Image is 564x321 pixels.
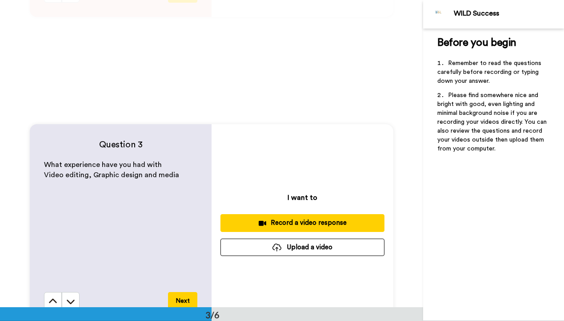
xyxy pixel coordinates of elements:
[168,292,197,310] button: Next
[44,171,179,179] span: Video editing, Graphic design and media
[44,161,162,168] span: What experience have you had with
[44,138,197,151] h4: Question 3
[228,218,377,228] div: Record a video response
[191,309,234,321] div: 3/6
[220,239,384,256] button: Upload a video
[428,4,449,25] img: Profile Image
[288,192,317,203] p: I want to
[437,37,516,48] span: Before you begin
[437,60,543,84] span: Remember to read the questions carefully before recording or typing down your answer.
[454,9,564,18] div: WILD Success
[220,214,384,232] button: Record a video response
[437,92,548,152] span: Please find somewhere nice and bright with good, even lighting and minimal background noise if yo...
